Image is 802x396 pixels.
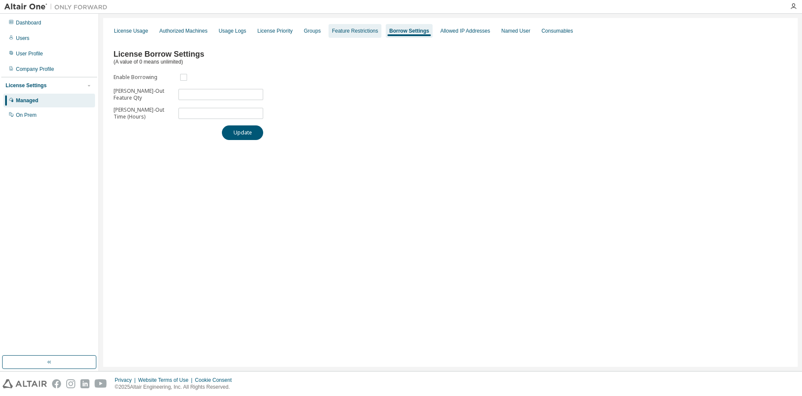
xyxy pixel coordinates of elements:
div: License Settings [6,82,46,89]
label: Enable Borrowing [114,74,173,81]
div: Website Terms of Use [138,377,195,384]
span: (A value of 0 means unlimited) [114,59,183,65]
div: Authorized Machines [159,27,207,34]
div: Named User [501,27,530,34]
div: Dashboard [16,19,41,26]
div: Groups [304,27,321,34]
div: License Priority [258,27,293,34]
div: Usage Logs [218,27,246,34]
img: youtube.svg [95,379,107,388]
span: License Borrow Settings [114,50,204,58]
div: Managed [16,97,38,104]
img: facebook.svg [52,379,61,388]
img: Altair One [4,3,112,11]
div: Consumables [541,27,573,34]
div: Company Profile [16,66,54,73]
div: On Prem [16,112,37,119]
img: altair_logo.svg [3,379,47,388]
div: Cookie Consent [195,377,237,384]
div: License Usage [114,27,148,34]
p: © 2025 Altair Engineering, Inc. All Rights Reserved. [115,384,237,391]
div: Borrow Settings [389,27,429,34]
div: Feature Restrictions [332,27,378,34]
img: instagram.svg [66,379,75,388]
label: [PERSON_NAME]-Out Feature Qty [114,88,173,101]
div: User Profile [16,50,43,57]
label: [PERSON_NAME]-Out Time (Hours) [114,107,173,120]
button: Update [222,125,263,140]
img: linkedin.svg [80,379,89,388]
div: Privacy [115,377,138,384]
div: Allowed IP Addresses [440,27,490,34]
div: Users [16,35,29,42]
